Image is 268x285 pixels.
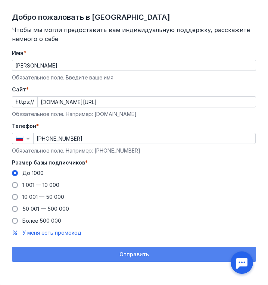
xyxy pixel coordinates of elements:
span: Телефон [12,122,36,130]
span: Отправить [119,251,149,258]
span: Размер базы подписчиков [12,159,85,166]
span: Добро пожаловать в [GEOGRAPHIC_DATA] [12,12,256,22]
span: У меня есть промокод [22,229,81,236]
span: До 1000 [22,170,44,176]
div: Обязательное поле. Введите ваше имя [12,74,256,81]
button: Отправить [12,247,256,262]
div: Обязательное поле. Например: [PHONE_NUMBER] [12,147,256,154]
div: Обязательное поле. Например: [DOMAIN_NAME] [12,110,256,118]
span: Более 500 000 [22,217,61,224]
span: Cайт [12,86,26,93]
button: У меня есть промокод [22,229,81,237]
span: 10 001 — 50 000 [22,194,64,200]
span: Имя [12,49,24,57]
span: 50 001 — 500 000 [22,206,69,212]
span: 1 001 — 10 000 [22,182,59,188]
span: Чтобы мы могли предоставить вам индивидуальную поддержку, расскажите немного о себе [12,25,256,43]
